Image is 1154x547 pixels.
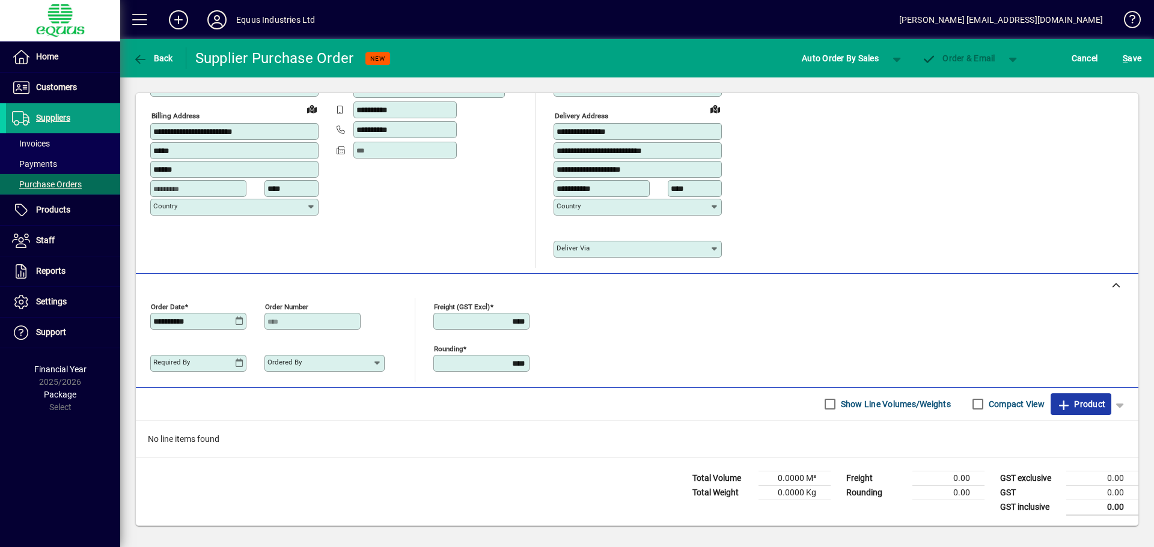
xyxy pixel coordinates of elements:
div: No line items found [136,421,1138,458]
span: Invoices [12,139,50,148]
mat-label: Country [557,202,581,210]
span: Back [133,53,173,63]
td: 0.00 [1066,485,1138,500]
span: Suppliers [36,113,70,122]
button: Add [159,9,198,31]
mat-label: Country [153,202,177,210]
div: Equus Industries Ltd [236,10,316,29]
td: 0.0000 Kg [759,485,831,500]
a: Knowledge Base [1115,2,1139,41]
span: Package [44,390,76,399]
button: Save [1120,47,1144,69]
mat-label: Deliver via [557,244,590,252]
a: Staff [6,226,120,256]
td: 0.00 [1066,500,1138,515]
div: Supplier Purchase Order [195,49,354,68]
a: Reports [6,256,120,286]
span: Cancel [1072,49,1098,68]
button: Product [1051,393,1111,415]
span: S [1123,53,1128,63]
label: Compact View [986,398,1045,410]
a: View on map [302,99,322,118]
button: Auto Order By Sales [796,47,885,69]
a: Invoices [6,133,120,154]
span: Financial Year [34,364,87,374]
mat-label: Order date [151,302,185,310]
span: Staff [36,235,55,245]
a: Home [6,42,120,72]
td: Total Volume [686,471,759,485]
span: Purchase Orders [12,180,82,189]
td: GST exclusive [994,471,1066,485]
a: Settings [6,287,120,317]
td: GST [994,485,1066,500]
mat-label: Ordered by [267,358,302,366]
button: Profile [198,9,236,31]
td: Freight [840,471,912,485]
span: Home [36,52,58,61]
mat-label: Order number [265,302,308,310]
a: Support [6,318,120,348]
mat-label: Rounding [434,344,463,352]
span: Product [1057,394,1105,414]
span: ave [1123,49,1141,68]
td: Rounding [840,485,912,500]
a: Customers [6,73,120,103]
span: Products [36,205,70,214]
button: Cancel [1069,47,1101,69]
td: 0.00 [912,485,985,500]
span: Payments [12,159,57,169]
a: Products [6,195,120,225]
mat-label: Freight (GST excl) [434,302,490,310]
span: Reports [36,266,66,276]
span: NEW [370,55,385,62]
a: Purchase Orders [6,174,120,195]
span: Customers [36,82,77,92]
span: Auto Order By Sales [802,49,879,68]
td: Total Weight [686,485,759,500]
app-page-header-button: Back [120,47,186,69]
a: Payments [6,154,120,174]
button: Back [130,47,176,69]
td: GST inclusive [994,500,1066,515]
span: Support [36,327,66,337]
span: Order & Email [922,53,995,63]
a: View on map [706,99,725,118]
button: Order & Email [916,47,1001,69]
label: Show Line Volumes/Weights [838,398,951,410]
td: 0.00 [1066,471,1138,485]
mat-label: Required by [153,358,190,366]
td: 0.0000 M³ [759,471,831,485]
span: Settings [36,297,67,306]
td: 0.00 [912,471,985,485]
div: [PERSON_NAME] [EMAIL_ADDRESS][DOMAIN_NAME] [899,10,1103,29]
